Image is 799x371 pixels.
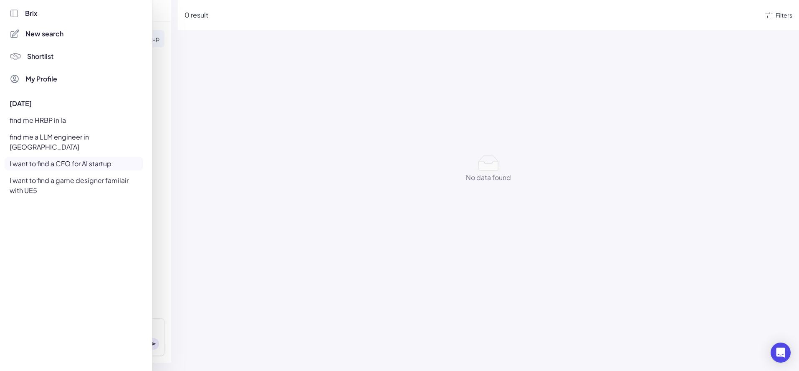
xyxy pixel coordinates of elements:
span: Brix [25,8,38,18]
img: 4blF7nbYMBMHBwcHBwcHBwcHBwcHBwcHB4es+Bd0DLy0SdzEZwAAAABJRU5ErkJggg== [10,51,21,62]
div: I want to find a CFO for AI startup [5,157,143,170]
span: My Profile [25,74,57,84]
span: New search [25,29,63,39]
div: I want to find a game designer familair with UE5 [5,174,143,197]
div: find me HRBP in la [5,114,143,127]
div: Open Intercom Messenger [771,343,791,363]
div: [DATE] [10,99,143,109]
span: Shortlist [27,51,53,61]
div: find me a LLM engineer in [GEOGRAPHIC_DATA] [5,130,143,154]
